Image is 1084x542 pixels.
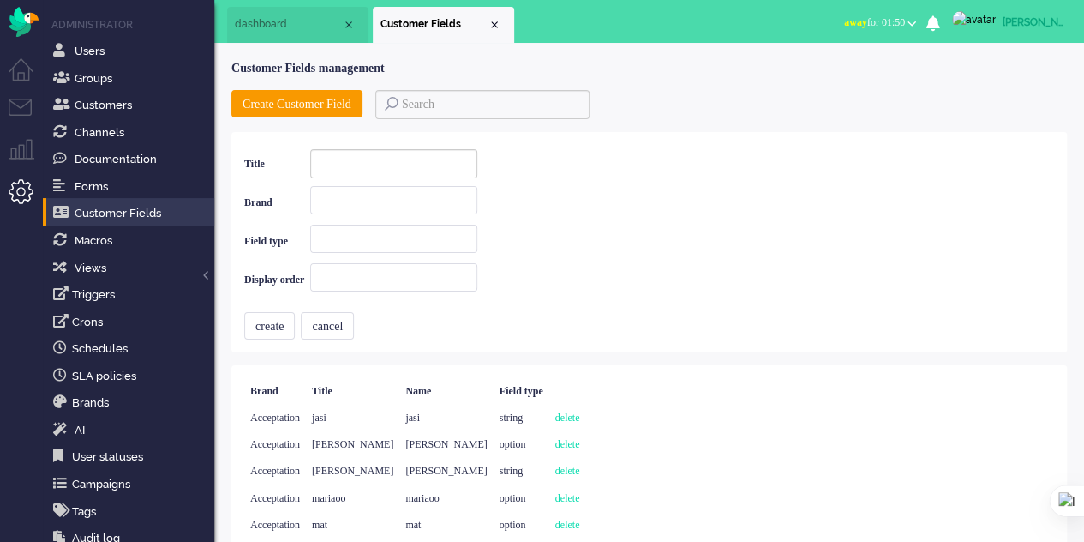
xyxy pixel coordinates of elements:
div: Title [306,378,399,405]
span: Users [75,45,105,57]
a: Ai [50,420,214,439]
span: dashboard [235,17,342,32]
img: avatar [952,11,996,28]
div: Name [399,378,493,405]
span: [PERSON_NAME] [405,465,487,477]
a: delete [555,412,580,424]
a: Macros [50,231,214,250]
li: Dashboard [227,7,368,43]
a: Views [50,258,214,277]
a: [PERSON_NAME] [949,10,1067,28]
span: Acceptation [250,519,300,531]
a: Customer Fields [50,203,214,222]
span: Channels [75,126,124,139]
a: Campaigns [50,474,214,493]
a: Crons [50,312,214,331]
a: Documentation [50,149,214,168]
span: Forms [75,180,108,193]
a: delete [555,492,580,504]
a: Schedules [50,339,214,358]
label: Brand [244,184,310,222]
span: [PERSON_NAME] [312,465,393,477]
a: User statuses [50,447,214,466]
li: Admin menu [9,179,47,218]
span: option [500,492,526,504]
a: Tags [50,502,214,521]
li: Tickets menu [9,99,47,137]
input: Search [375,90,590,119]
li: Customercustomfields [373,7,514,43]
span: jasi [312,412,326,424]
a: Forms [50,177,214,196]
button: create [244,312,295,340]
span: option [500,519,526,531]
span: jasi [405,412,420,424]
span: mat [312,519,327,531]
label: Title [244,145,310,184]
li: Administrator [51,17,214,32]
span: string [500,412,523,424]
button: Create Customer Field [231,90,362,117]
span: away [844,16,867,28]
li: Supervisor menu [9,139,47,178]
a: Omnidesk [9,11,39,24]
span: Groups [75,72,112,85]
span: option [500,438,526,450]
a: SLA policies [50,366,214,385]
span: Customers [75,99,132,111]
div: Close tab [488,18,501,32]
span: mariaoo [405,492,439,504]
span: Views [75,262,106,274]
span: string [500,465,523,477]
label: Display order [244,261,310,299]
div: [PERSON_NAME] [1003,14,1067,31]
span: Macros [75,234,112,247]
span: Documentation [75,153,157,166]
div: Field type [494,378,549,405]
button: awayfor 01:50 [834,10,926,35]
div: Close tab [342,18,356,32]
a: Brands [50,393,214,412]
a: Customers [50,95,214,114]
span: [PERSON_NAME] [405,438,487,450]
span: Acceptation [250,412,300,424]
span: mariaoo [312,492,345,504]
span: Acceptation [250,438,300,450]
div: Customer Fields management [231,60,1067,77]
a: Triggers [50,285,214,304]
a: delete [555,465,580,477]
span: [PERSON_NAME] [312,438,393,450]
label: Field type [244,222,310,261]
button: cancel [301,312,354,340]
li: Dashboard menu [9,58,47,97]
a: delete [555,519,580,531]
li: awayfor 01:50 [834,5,926,43]
a: delete [555,438,580,450]
a: Users [50,41,214,60]
span: for 01:50 [844,16,905,28]
span: AI [75,424,85,437]
span: Acceptation [250,465,300,477]
a: Groups [50,69,214,87]
div: Brand [244,378,306,405]
img: flow_omnibird.svg [9,7,39,37]
a: Channels [50,123,214,142]
span: mat [405,519,421,531]
span: Customer Fields [75,207,161,220]
span: Customer Fields [380,17,488,32]
span: Acceptation [250,492,300,504]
